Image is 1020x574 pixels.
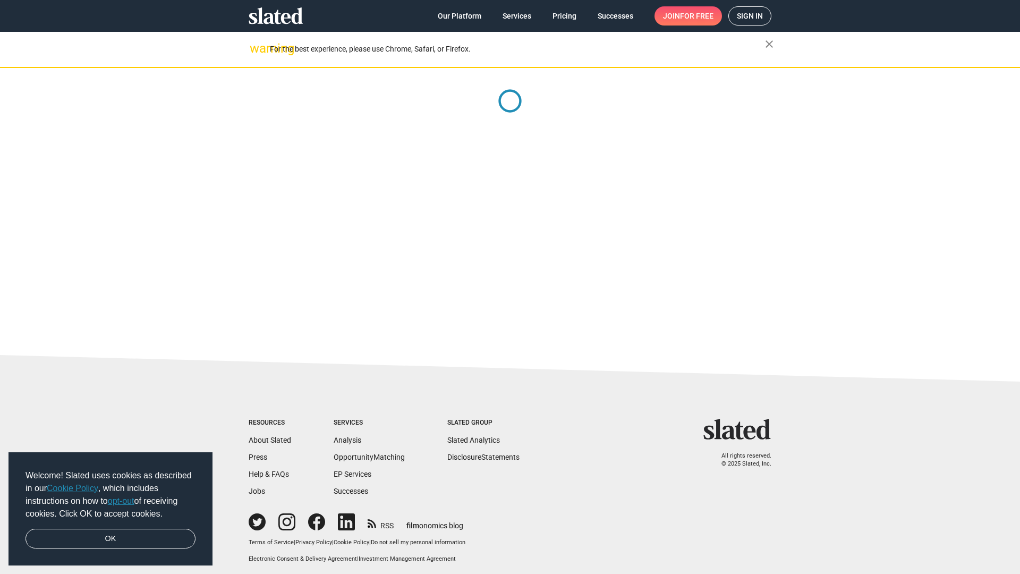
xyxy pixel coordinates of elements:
[589,6,642,26] a: Successes
[249,539,294,546] a: Terms of Service
[406,512,463,531] a: filmonomics blog
[438,6,481,26] span: Our Platform
[663,6,713,26] span: Join
[25,529,195,549] a: dismiss cookie message
[654,6,722,26] a: Joinfor free
[250,42,262,55] mat-icon: warning
[332,539,334,546] span: |
[108,496,134,505] a: opt-out
[447,419,520,427] div: Slated Group
[369,539,371,546] span: |
[406,521,419,530] span: film
[249,419,291,427] div: Resources
[357,555,359,562] span: |
[368,514,394,531] a: RSS
[249,555,357,562] a: Electronic Consent & Delivery Agreement
[429,6,490,26] a: Our Platform
[25,469,195,520] span: Welcome! Slated uses cookies as described in our , which includes instructions on how to of recei...
[598,6,633,26] span: Successes
[249,436,291,444] a: About Slated
[680,6,713,26] span: for free
[737,7,763,25] span: Sign in
[270,42,765,56] div: For the best experience, please use Chrome, Safari, or Firefox.
[447,453,520,461] a: DisclosureStatements
[249,487,265,495] a: Jobs
[710,452,771,468] p: All rights reserved. © 2025 Slated, Inc.
[334,539,369,546] a: Cookie Policy
[371,539,465,547] button: Do not sell my personal information
[552,6,576,26] span: Pricing
[544,6,585,26] a: Pricing
[503,6,531,26] span: Services
[447,436,500,444] a: Slated Analytics
[494,6,540,26] a: Services
[334,453,405,461] a: OpportunityMatching
[763,38,776,50] mat-icon: close
[334,487,368,495] a: Successes
[47,484,98,493] a: Cookie Policy
[294,539,295,546] span: |
[334,436,361,444] a: Analysis
[8,452,212,566] div: cookieconsent
[334,419,405,427] div: Services
[249,470,289,478] a: Help & FAQs
[359,555,456,562] a: Investment Management Agreement
[728,6,771,26] a: Sign in
[295,539,332,546] a: Privacy Policy
[249,453,267,461] a: Press
[334,470,371,478] a: EP Services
